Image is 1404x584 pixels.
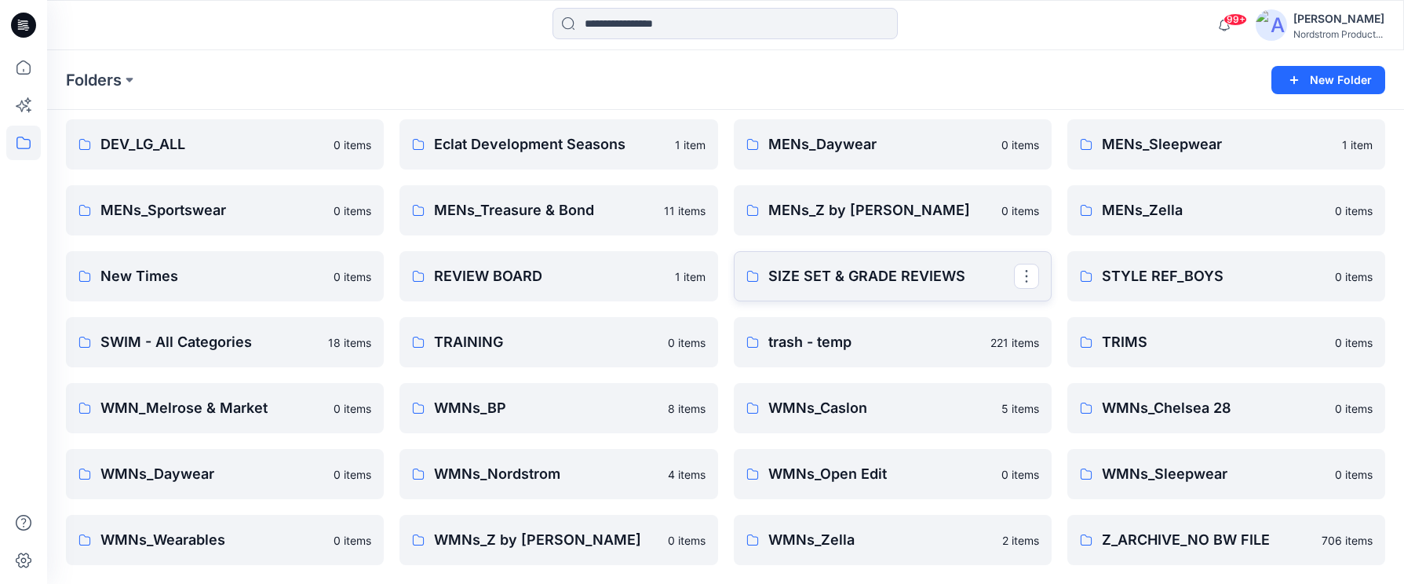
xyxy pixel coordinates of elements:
[734,185,1052,235] a: MENs_Z by [PERSON_NAME]0 items
[334,466,371,483] p: 0 items
[1335,400,1373,417] p: 0 items
[1001,400,1039,417] p: 5 items
[768,397,992,419] p: WMNs_Caslon
[66,317,384,367] a: SWIM - All Categories18 items
[668,334,706,351] p: 0 items
[1102,463,1326,485] p: WMNs_Sleepwear
[100,529,324,551] p: WMNs_Wearables
[100,133,324,155] p: DEV_LG_ALL
[1067,317,1385,367] a: TRIMS0 items
[1001,466,1039,483] p: 0 items
[734,119,1052,170] a: MENs_Daywear0 items
[990,334,1039,351] p: 221 items
[334,268,371,285] p: 0 items
[434,529,658,551] p: WMNs_Z by [PERSON_NAME]
[734,251,1052,301] a: SIZE SET & GRADE REVIEWS
[100,463,324,485] p: WMNs_Daywear
[434,199,654,221] p: MENs_Treasure & Bond
[668,466,706,483] p: 4 items
[1102,133,1333,155] p: MENs_Sleepwear
[1067,515,1385,565] a: Z_ARCHIVE_NO BW FILE706 items
[1335,466,1373,483] p: 0 items
[734,317,1052,367] a: trash - temp221 items
[1001,137,1039,153] p: 0 items
[66,119,384,170] a: DEV_LG_ALL0 items
[1067,383,1385,433] a: WMNs_Chelsea 280 items
[664,203,706,219] p: 11 items
[66,449,384,499] a: WMNs_Daywear0 items
[1335,203,1373,219] p: 0 items
[1001,203,1039,219] p: 0 items
[1067,185,1385,235] a: MENs_Zella0 items
[1223,13,1247,26] span: 99+
[1342,137,1373,153] p: 1 item
[1102,529,1312,551] p: Z_ARCHIVE_NO BW FILE
[1293,9,1384,28] div: [PERSON_NAME]
[399,383,717,433] a: WMNs_BP8 items
[334,532,371,549] p: 0 items
[1335,334,1373,351] p: 0 items
[328,334,371,351] p: 18 items
[1335,268,1373,285] p: 0 items
[675,268,706,285] p: 1 item
[668,400,706,417] p: 8 items
[734,383,1052,433] a: WMNs_Caslon5 items
[1102,199,1326,221] p: MENs_Zella
[1271,66,1385,94] button: New Folder
[66,383,384,433] a: WMN_Melrose & Market0 items
[66,515,384,565] a: WMNs_Wearables0 items
[334,137,371,153] p: 0 items
[100,397,324,419] p: WMN_Melrose & Market
[399,185,717,235] a: MENs_Treasure & Bond11 items
[1067,251,1385,301] a: STYLE REF_BOYS0 items
[100,265,324,287] p: New Times
[768,199,992,221] p: MENs_Z by [PERSON_NAME]
[100,331,319,353] p: SWIM - All Categories
[399,515,717,565] a: WMNs_Z by [PERSON_NAME]0 items
[434,265,665,287] p: REVIEW BOARD
[1067,119,1385,170] a: MENs_Sleepwear1 item
[1067,449,1385,499] a: WMNs_Sleepwear0 items
[1322,532,1373,549] p: 706 items
[399,119,717,170] a: Eclat Development Seasons1 item
[66,69,122,91] a: Folders
[768,463,992,485] p: WMNs_Open Edit
[768,133,992,155] p: MENs_Daywear
[1293,28,1384,40] div: Nordstrom Product...
[668,532,706,549] p: 0 items
[1102,331,1326,353] p: TRIMS
[768,529,993,551] p: WMNs_Zella
[675,137,706,153] p: 1 item
[768,331,981,353] p: trash - temp
[66,251,384,301] a: New Times0 items
[734,449,1052,499] a: WMNs_Open Edit0 items
[100,199,324,221] p: MENs_Sportswear
[434,133,665,155] p: Eclat Development Seasons
[1102,397,1326,419] p: WMNs_Chelsea 28
[334,203,371,219] p: 0 items
[399,251,717,301] a: REVIEW BOARD1 item
[1256,9,1287,41] img: avatar
[1002,532,1039,549] p: 2 items
[734,515,1052,565] a: WMNs_Zella2 items
[399,317,717,367] a: TRAINING0 items
[334,400,371,417] p: 0 items
[434,331,658,353] p: TRAINING
[434,397,658,419] p: WMNs_BP
[399,449,717,499] a: WMNs_Nordstrom4 items
[434,463,658,485] p: WMNs_Nordstrom
[768,265,1014,287] p: SIZE SET & GRADE REVIEWS
[66,185,384,235] a: MENs_Sportswear0 items
[1102,265,1326,287] p: STYLE REF_BOYS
